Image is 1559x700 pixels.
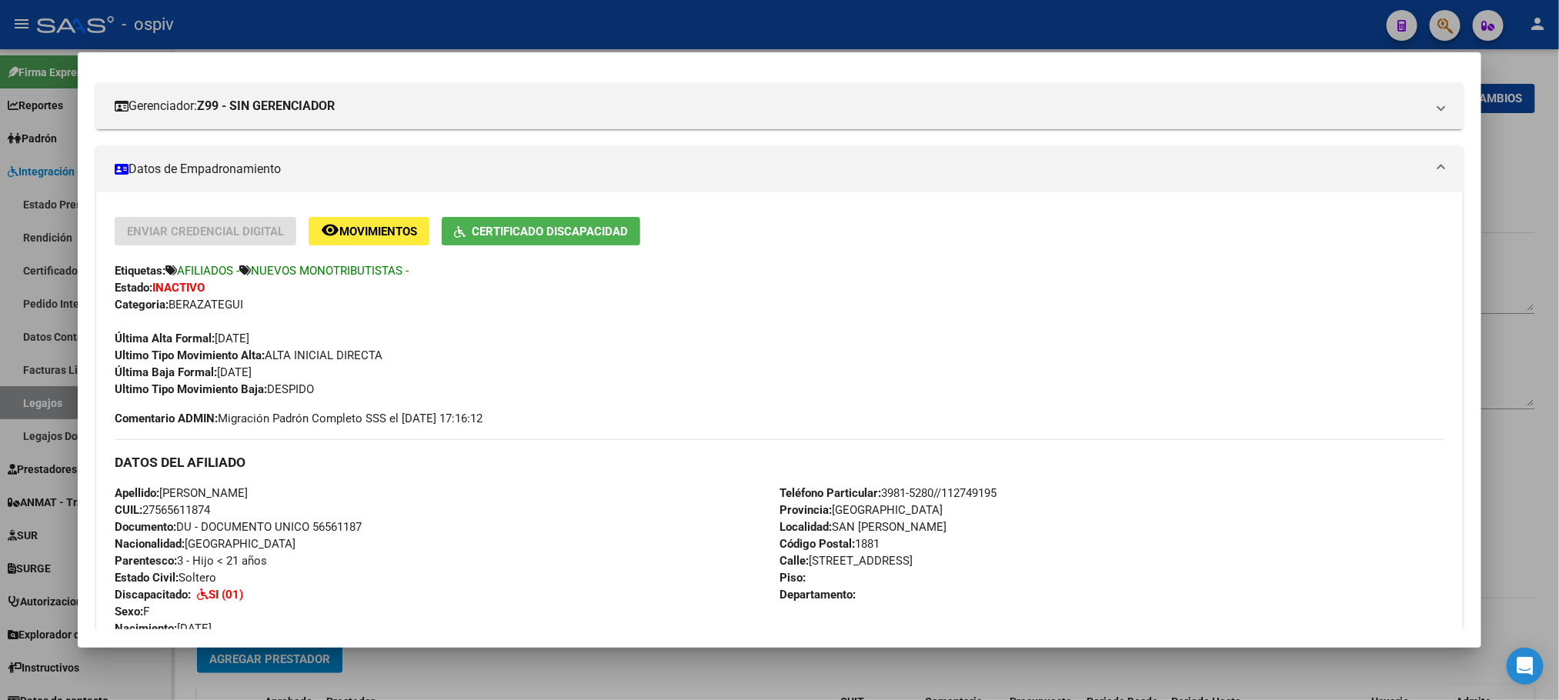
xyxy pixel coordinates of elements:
mat-expansion-panel-header: Gerenciador:Z99 - SIN GERENCIADOR [96,83,1462,129]
span: DU - DOCUMENTO UNICO 56561187 [115,520,362,534]
strong: Ultimo Tipo Movimiento Baja: [115,382,267,396]
span: Movimientos [339,225,417,238]
strong: CUIL: [115,503,142,517]
span: SAN [PERSON_NAME] [779,520,946,534]
mat-icon: remove_red_eye [321,221,339,239]
strong: Última Alta Formal: [115,332,215,345]
strong: Localidad: [779,520,832,534]
strong: Provincia: [779,503,832,517]
strong: Código Postal: [779,537,855,551]
span: [GEOGRAPHIC_DATA] [779,503,943,517]
span: [DATE] [115,365,252,379]
div: BERAZATEGUI [115,296,1444,313]
strong: Última Baja Formal: [115,365,217,379]
span: [STREET_ADDRESS] [779,554,913,568]
strong: Sexo: [115,605,143,618]
strong: Nacimiento: [115,622,177,635]
span: 3981-5280//112749195 [779,486,996,500]
strong: Ultimo Tipo Movimiento Alta: [115,348,265,362]
span: [DATE] [115,622,212,635]
mat-expansion-panel-header: Datos de Empadronamiento [96,146,1462,192]
div: Open Intercom Messenger [1507,648,1544,685]
strong: Nacionalidad: [115,537,185,551]
button: Certificado Discapacidad [442,217,640,245]
strong: Parentesco: [115,554,177,568]
span: [GEOGRAPHIC_DATA] [115,537,295,551]
strong: Piso: [779,571,806,585]
strong: SI (01) [209,588,243,602]
strong: Estado Civil: [115,571,179,585]
strong: Comentario ADMIN: [115,412,218,425]
span: NUEVOS MONOTRIBUTISTAS - [251,264,409,278]
span: 27565611874 [115,503,210,517]
strong: Etiquetas: [115,264,165,278]
strong: Documento: [115,520,176,534]
h3: DATOS DEL AFILIADO [115,454,1444,471]
span: F [115,605,149,618]
mat-panel-title: Datos de Empadronamiento [115,160,1425,178]
span: ALTA INICIAL DIRECTA [115,348,382,362]
strong: Estado: [115,281,152,295]
span: 3 - Hijo < 21 años [115,554,267,568]
span: Enviar Credencial Digital [127,225,284,238]
button: Enviar Credencial Digital [115,217,296,245]
strong: Calle: [779,554,809,568]
strong: Apellido: [115,486,159,500]
span: 1881 [779,537,880,551]
button: Movimientos [309,217,429,245]
strong: Teléfono Particular: [779,486,881,500]
strong: INACTIVO [152,281,205,295]
strong: Discapacitado: [115,588,191,602]
strong: Z99 - SIN GERENCIADOR [197,97,335,115]
span: [DATE] [115,332,249,345]
span: AFILIADOS - [177,264,239,278]
strong: Departamento: [779,588,856,602]
span: DESPIDO [115,382,314,396]
strong: Categoria: [115,298,169,312]
span: Migración Padrón Completo SSS el [DATE] 17:16:12 [115,410,482,427]
mat-panel-title: Gerenciador: [115,97,1425,115]
span: Certificado Discapacidad [472,225,628,238]
span: Soltero [115,571,216,585]
span: [PERSON_NAME] [115,486,248,500]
